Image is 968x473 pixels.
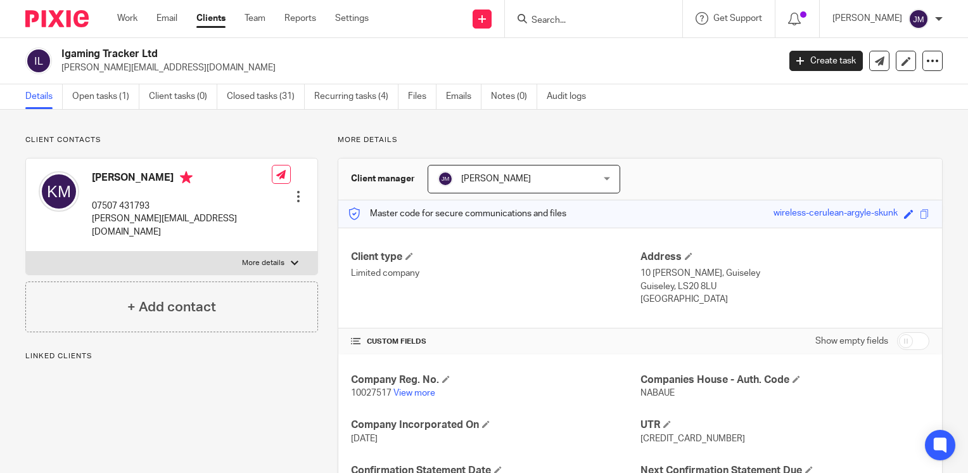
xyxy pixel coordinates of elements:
[351,267,640,280] p: Limited company
[640,418,929,432] h4: UTR
[640,293,929,306] p: [GEOGRAPHIC_DATA]
[284,12,316,25] a: Reports
[789,51,863,71] a: Create task
[72,84,139,109] a: Open tasks (1)
[314,84,398,109] a: Recurring tasks (4)
[351,172,415,185] h3: Client manager
[25,84,63,109] a: Details
[338,135,943,145] p: More details
[640,373,929,387] h4: Companies House - Auth. Code
[461,174,531,183] span: [PERSON_NAME]
[351,434,378,443] span: [DATE]
[335,12,369,25] a: Settings
[61,48,628,61] h2: Igaming Tracker Ltd
[351,389,392,398] span: 10027517
[640,250,929,264] h4: Address
[25,10,89,27] img: Pixie
[438,171,453,186] img: svg%3E
[640,280,929,293] p: Guiseley, LS20 8LU
[227,84,305,109] a: Closed tasks (31)
[408,84,436,109] a: Files
[908,9,929,29] img: svg%3E
[446,84,481,109] a: Emails
[393,389,435,398] a: View more
[351,250,640,264] h4: Client type
[245,12,265,25] a: Team
[351,418,640,432] h4: Company Incorporated On
[92,200,272,212] p: 07507 431793
[242,258,284,268] p: More details
[640,267,929,280] p: 10 [PERSON_NAME], Guiseley
[127,297,216,317] h4: + Add contact
[156,12,177,25] a: Email
[815,335,888,347] label: Show empty fields
[547,84,595,109] a: Audit logs
[348,207,566,220] p: Master code for secure communications and files
[491,84,537,109] a: Notes (0)
[25,48,52,74] img: svg%3E
[196,12,226,25] a: Clients
[351,337,640,347] h4: CUSTOM FIELDS
[530,15,644,27] input: Search
[180,171,193,184] i: Primary
[92,212,272,238] p: [PERSON_NAME][EMAIL_ADDRESS][DOMAIN_NAME]
[640,434,745,443] span: [CREDIT_CARD_NUMBER]
[713,14,762,23] span: Get Support
[61,62,770,74] p: [PERSON_NAME][EMAIL_ADDRESS][DOMAIN_NAME]
[25,351,318,361] p: Linked clients
[640,389,675,398] span: NABAUE
[39,171,79,212] img: svg%3E
[25,135,318,145] p: Client contacts
[774,207,898,221] div: wireless-cerulean-argyle-skunk
[117,12,137,25] a: Work
[832,12,902,25] p: [PERSON_NAME]
[149,84,217,109] a: Client tasks (0)
[92,171,272,187] h4: [PERSON_NAME]
[351,373,640,387] h4: Company Reg. No.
